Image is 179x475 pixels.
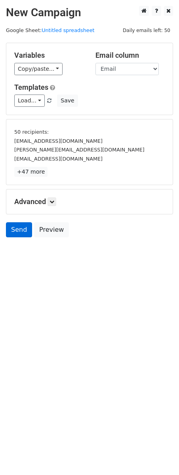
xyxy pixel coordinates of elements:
a: Copy/paste... [14,63,63,75]
button: Save [57,95,78,107]
h5: Email column [95,51,165,60]
small: [PERSON_NAME][EMAIL_ADDRESS][DOMAIN_NAME] [14,147,145,153]
span: Daily emails left: 50 [120,26,173,35]
iframe: Chat Widget [139,437,179,475]
small: 50 recipients: [14,129,49,135]
h2: New Campaign [6,6,173,19]
a: Untitled spreadsheet [42,27,94,33]
small: [EMAIL_ADDRESS][DOMAIN_NAME] [14,138,103,144]
a: Send [6,222,32,237]
a: Daily emails left: 50 [120,27,173,33]
h5: Advanced [14,197,165,206]
a: Load... [14,95,45,107]
a: +47 more [14,167,48,177]
h5: Variables [14,51,84,60]
a: Templates [14,83,48,91]
a: Preview [34,222,69,237]
small: [EMAIL_ADDRESS][DOMAIN_NAME] [14,156,103,162]
small: Google Sheet: [6,27,95,33]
